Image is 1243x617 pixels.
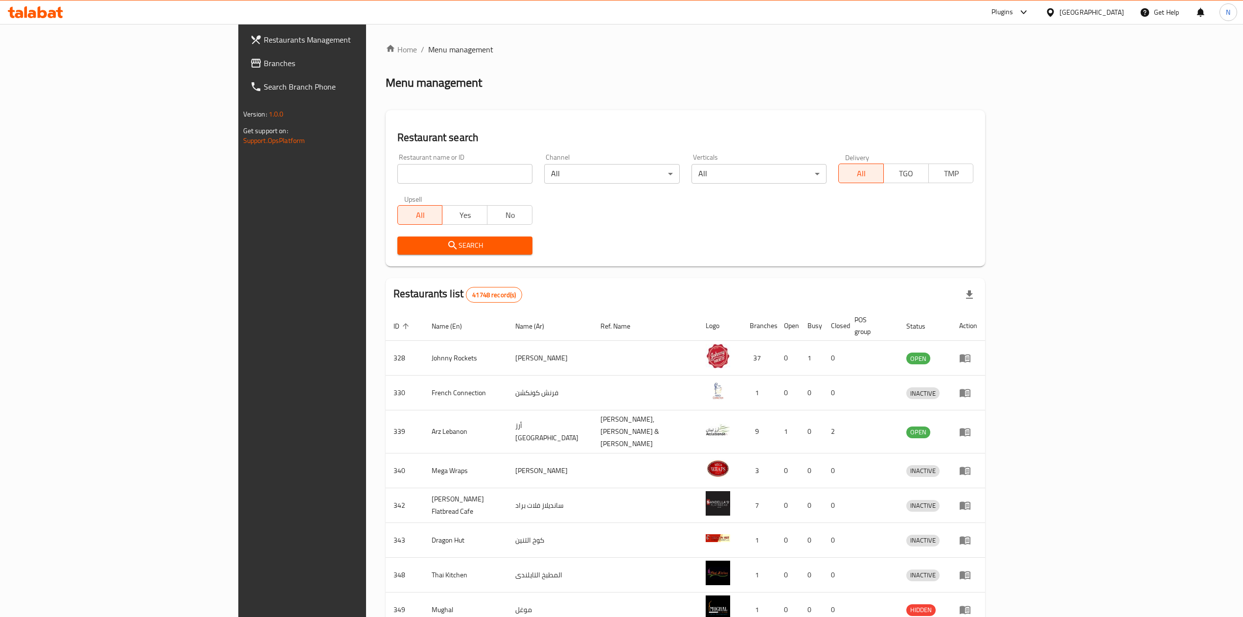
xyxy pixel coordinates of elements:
[906,535,940,546] span: INACTIVE
[906,388,940,399] span: INACTIVE
[706,491,730,516] img: Sandella's Flatbread Cafe
[906,320,938,332] span: Status
[823,453,847,488] td: 0
[906,604,936,616] span: HIDDEN
[264,57,438,69] span: Branches
[706,456,730,481] img: Mega Wraps
[845,154,870,161] label: Delivery
[264,34,438,46] span: Restaurants Management
[507,558,593,593] td: المطبخ التايلندى
[405,239,525,252] span: Search
[487,205,532,225] button: No
[491,208,529,222] span: No
[933,166,970,181] span: TMP
[397,205,443,225] button: All
[776,341,800,376] td: 0
[800,341,823,376] td: 1
[397,237,532,255] button: Search
[404,195,422,202] label: Upsell
[386,75,482,91] h2: Menu management
[243,124,288,137] span: Get support on:
[823,410,847,453] td: 2
[386,44,986,55] nav: breadcrumb
[800,311,823,341] th: Busy
[906,570,940,581] span: INACTIVE
[776,523,800,558] td: 0
[800,410,823,453] td: 0
[544,164,679,184] div: All
[243,108,267,120] span: Version:
[424,453,508,488] td: Mega Wraps
[424,488,508,523] td: [PERSON_NAME] Flatbread Cafe
[838,164,884,183] button: All
[742,376,776,410] td: 1
[742,558,776,593] td: 1
[593,410,698,453] td: [PERSON_NAME],[PERSON_NAME] & [PERSON_NAME]
[1226,7,1230,18] span: N
[906,604,936,616] div: HIDDEN
[959,426,977,438] div: Menu
[742,311,776,341] th: Branches
[843,166,880,181] span: All
[906,353,930,364] span: OPEN
[888,166,925,181] span: TGO
[507,488,593,523] td: سانديلاز فلات براد
[742,453,776,488] td: 3
[466,287,522,303] div: Total records count
[507,410,593,453] td: أرز [GEOGRAPHIC_DATA]
[706,561,730,585] img: Thai Kitchen
[959,569,977,581] div: Menu
[959,604,977,616] div: Menu
[906,570,940,581] div: INACTIVE
[906,465,940,477] div: INACTIVE
[883,164,929,183] button: TGO
[906,500,940,511] span: INACTIVE
[264,81,438,93] span: Search Branch Phone
[959,387,977,399] div: Menu
[515,320,557,332] span: Name (Ar)
[823,341,847,376] td: 0
[800,558,823,593] td: 0
[742,341,776,376] td: 37
[507,376,593,410] td: فرنش كونكشن
[906,465,940,476] span: INACTIVE
[242,51,446,75] a: Branches
[800,376,823,410] td: 0
[1059,7,1124,18] div: [GEOGRAPHIC_DATA]
[823,523,847,558] td: 0
[698,311,742,341] th: Logo
[243,134,305,147] a: Support.OpsPlatform
[424,558,508,593] td: Thai Kitchen
[402,208,439,222] span: All
[397,130,974,145] h2: Restaurant search
[991,6,1013,18] div: Plugins
[507,453,593,488] td: [PERSON_NAME]
[424,523,508,558] td: Dragon Hut
[800,523,823,558] td: 0
[776,488,800,523] td: 0
[424,376,508,410] td: French Connection
[959,534,977,546] div: Menu
[906,427,930,438] span: OPEN
[432,320,475,332] span: Name (En)
[823,376,847,410] td: 0
[959,352,977,364] div: Menu
[800,453,823,488] td: 0
[242,75,446,98] a: Search Branch Phone
[823,488,847,523] td: 0
[428,44,493,55] span: Menu management
[424,341,508,376] td: Johnny Rockets
[706,379,730,403] img: French Connection
[397,164,532,184] input: Search for restaurant name or ID..
[446,208,483,222] span: Yes
[776,311,800,341] th: Open
[823,558,847,593] td: 0
[906,353,930,364] div: OPEN
[776,376,800,410] td: 0
[507,341,593,376] td: [PERSON_NAME]
[959,499,977,511] div: Menu
[854,314,887,337] span: POS group
[466,290,522,300] span: 41748 record(s)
